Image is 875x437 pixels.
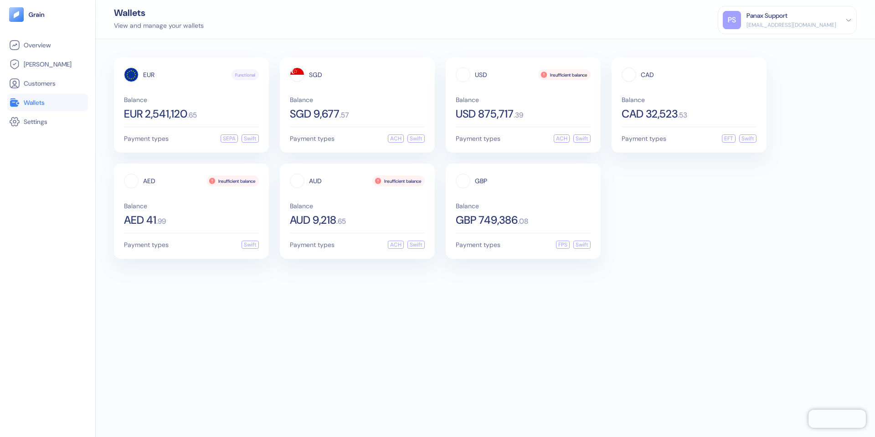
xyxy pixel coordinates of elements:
[456,215,518,226] span: GBP 749,386
[235,72,255,78] span: Functional
[309,72,322,78] span: SGD
[407,241,425,249] div: Swift
[739,134,757,143] div: Swift
[290,97,425,103] span: Balance
[388,134,404,143] div: ACH
[187,112,197,119] span: . 65
[554,134,570,143] div: ACH
[24,41,51,50] span: Overview
[641,72,654,78] span: CAD
[206,175,259,186] div: Insufficient balance
[221,134,238,143] div: SEPA
[290,135,335,142] span: Payment types
[124,135,169,142] span: Payment types
[372,175,425,186] div: Insufficient balance
[340,112,349,119] span: . 57
[9,59,86,70] a: [PERSON_NAME]
[456,135,500,142] span: Payment types
[336,218,346,225] span: . 65
[124,203,259,209] span: Balance
[746,11,787,21] div: Panax Support
[556,241,570,249] div: FPS
[475,178,487,184] span: GBP
[290,215,336,226] span: AUD 9,218
[388,241,404,249] div: ACH
[407,134,425,143] div: Swift
[9,116,86,127] a: Settings
[124,108,187,119] span: EUR 2,541,120
[143,72,154,78] span: EUR
[722,134,736,143] div: EFT
[622,108,678,119] span: CAD 32,523
[290,108,340,119] span: SGD 9,677
[456,97,591,103] span: Balance
[290,242,335,248] span: Payment types
[242,134,259,143] div: Swift
[456,242,500,248] span: Payment types
[678,112,687,119] span: . 53
[124,242,169,248] span: Payment types
[746,21,836,29] div: [EMAIL_ADDRESS][DOMAIN_NAME]
[514,112,523,119] span: . 39
[808,410,866,428] iframe: Chatra live chat
[622,135,666,142] span: Payment types
[456,203,591,209] span: Balance
[24,79,56,88] span: Customers
[24,117,47,126] span: Settings
[9,7,24,22] img: logo-tablet-V2.svg
[9,78,86,89] a: Customers
[290,203,425,209] span: Balance
[143,178,155,184] span: AED
[456,108,514,119] span: USD 875,717
[114,21,204,31] div: View and manage your wallets
[242,241,259,249] div: Swift
[124,97,259,103] span: Balance
[573,134,591,143] div: Swift
[9,40,86,51] a: Overview
[114,8,204,17] div: Wallets
[156,218,166,225] span: . 99
[124,215,156,226] span: AED 41
[538,69,591,80] div: Insufficient balance
[518,218,528,225] span: . 08
[475,72,487,78] span: USD
[723,11,741,29] div: PS
[622,97,757,103] span: Balance
[309,178,322,184] span: AUD
[24,60,72,69] span: [PERSON_NAME]
[24,98,45,107] span: Wallets
[28,11,45,18] img: logo
[9,97,86,108] a: Wallets
[573,241,591,249] div: Swift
